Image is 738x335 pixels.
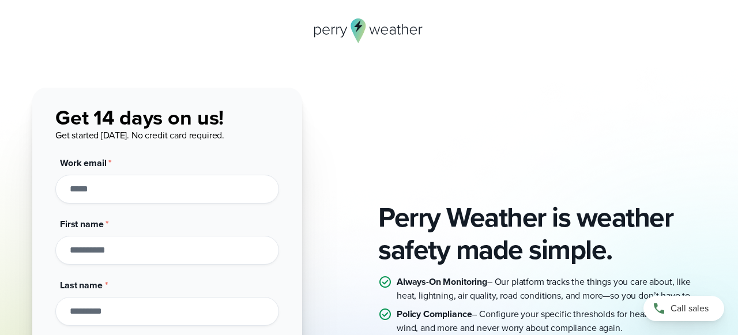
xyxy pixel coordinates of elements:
h2: Perry Weather is weather safety made simple. [378,201,706,266]
span: Last name [60,278,103,292]
span: Get started [DATE]. No credit card required. [55,129,224,142]
span: Work email [60,156,106,170]
strong: Policy Compliance [397,307,472,321]
span: Get 14 days on us! [55,102,224,133]
span: First name [60,217,103,231]
strong: Always-On Monitoring [397,275,487,288]
p: – Our platform tracks the things you care about, like heat, lightning, air quality, road conditio... [397,275,706,303]
span: Call sales [671,302,709,315]
a: Call sales [643,296,724,321]
p: – Configure your specific thresholds for heat, lightning, wind, and more and never worry about co... [397,307,706,335]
